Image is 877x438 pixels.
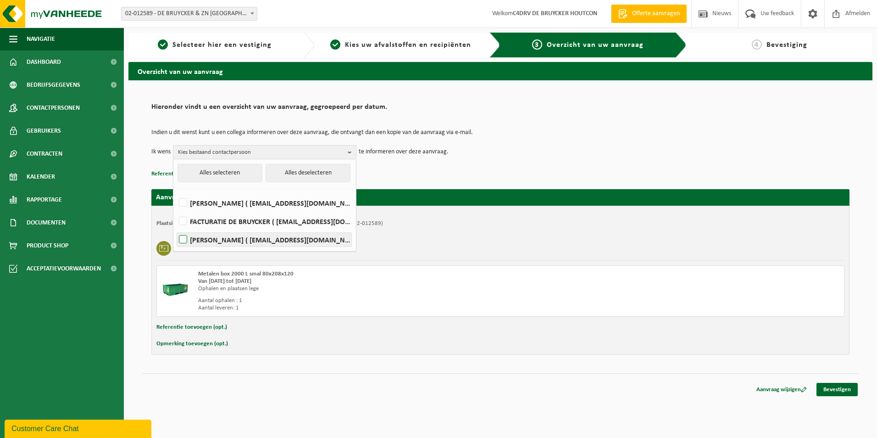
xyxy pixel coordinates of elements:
span: 3 [532,39,542,50]
span: 02-012589 - DE BRUYCKER & ZN NV - LAARNE [122,7,257,20]
span: Acceptatievoorwaarden [27,257,101,280]
span: Dashboard [27,51,61,73]
label: [PERSON_NAME] ( [EMAIL_ADDRESS][DOMAIN_NAME] ) [177,196,351,210]
label: [PERSON_NAME] ( [EMAIL_ADDRESS][DOMAIN_NAME] ) [177,233,351,247]
a: 2Kies uw afvalstoffen en recipiënten [319,39,483,51]
a: Bevestigen [816,383,858,396]
span: Contracten [27,142,62,165]
img: PB-MB-2000-MET-GN-01.png [161,270,189,298]
strong: Aanvraag voor [DATE] [156,194,225,201]
button: Alles deselecteren [266,164,350,182]
span: Bevestiging [766,41,807,49]
strong: Van [DATE] tot [DATE] [198,278,251,284]
strong: C4DRV DE BRUYCKER HOUTCON [513,10,597,17]
span: Documenten [27,211,66,234]
label: FACTURATIE DE BRUYCKER ( [EMAIL_ADDRESS][DOMAIN_NAME] ) [177,214,351,228]
button: Opmerking toevoegen (opt.) [156,338,228,350]
span: Offerte aanvragen [630,9,682,18]
span: Navigatie [27,28,55,51]
button: Kies bestaand contactpersoon [173,145,356,159]
button: Referentie toevoegen (opt.) [151,168,222,180]
span: Kies bestaand contactpersoon [178,146,344,159]
span: 02-012589 - DE BRUYCKER & ZN NV - LAARNE [121,7,257,21]
p: te informeren over deze aanvraag. [359,145,449,159]
span: Rapportage [27,188,62,211]
span: Kalender [27,165,55,188]
p: Indien u dit wenst kunt u een collega informeren over deze aanvraag, die ontvangt dan een kopie v... [151,129,849,136]
span: Selecteer hier een vestiging [172,41,272,49]
p: Ik wens [151,145,171,159]
strong: Plaatsingsadres: [156,220,196,226]
div: Aantal ophalen : 1 [198,297,537,304]
h2: Overzicht van uw aanvraag [128,62,872,80]
a: 1Selecteer hier een vestiging [133,39,296,51]
button: Alles selecteren [178,164,262,182]
span: Contactpersonen [27,96,80,119]
iframe: chat widget [5,418,153,438]
span: Metalen box 2000 L smal 80x208x120 [198,271,294,277]
div: Ophalen en plaatsen lege [198,285,537,292]
span: Kies uw afvalstoffen en recipiënten [345,41,471,49]
div: Aantal leveren: 1 [198,304,537,312]
span: Product Shop [27,234,68,257]
a: Offerte aanvragen [611,5,687,23]
span: Gebruikers [27,119,61,142]
span: Bedrijfsgegevens [27,73,80,96]
span: Overzicht van uw aanvraag [547,41,644,49]
span: 1 [158,39,168,50]
span: 2 [330,39,340,50]
h2: Hieronder vindt u een overzicht van uw aanvraag, gegroepeerd per datum. [151,103,849,116]
span: 4 [752,39,762,50]
button: Referentie toevoegen (opt.) [156,321,227,333]
a: Aanvraag wijzigen [749,383,814,396]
